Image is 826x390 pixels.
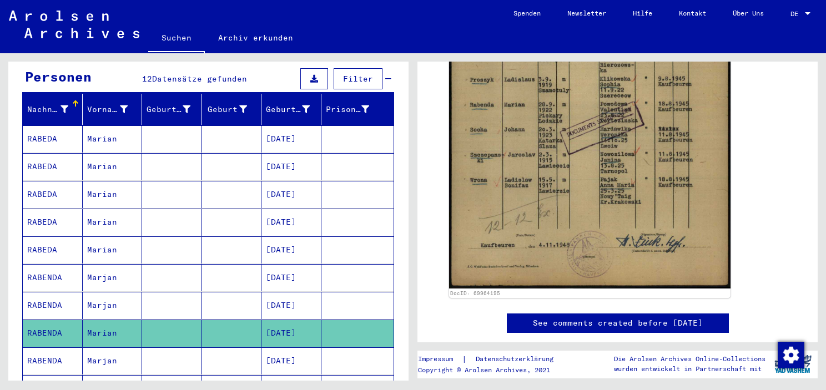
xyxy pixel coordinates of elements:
mat-cell: Marjan [83,264,143,291]
mat-cell: RABENDA [23,264,83,291]
span: Datensätze gefunden [152,74,247,84]
mat-cell: Marjan [83,292,143,319]
a: Archiv erkunden [205,24,306,51]
div: Personen [25,67,92,87]
mat-cell: [DATE] [261,347,321,374]
div: Geburtsdatum [266,104,310,115]
mat-cell: RABEDA [23,236,83,264]
a: Suchen [148,24,205,53]
mat-cell: RABEDA [23,181,83,208]
mat-cell: RABENDA [23,320,83,347]
div: Geburtsdatum [266,100,324,118]
mat-cell: Marian [83,209,143,236]
div: Geburt‏ [206,100,261,118]
button: Filter [334,68,382,89]
mat-cell: Marian [83,236,143,264]
a: Datenschutzerklärung [467,353,567,365]
mat-cell: [DATE] [261,320,321,347]
p: wurden entwickelt in Partnerschaft mit [614,364,765,374]
div: Nachname [27,104,68,115]
div: Prisoner # [326,100,384,118]
span: Filter [343,74,373,84]
div: Geburtsname [147,100,204,118]
mat-cell: Marian [83,320,143,347]
mat-header-cell: Nachname [23,94,83,125]
mat-cell: [DATE] [261,153,321,180]
img: Arolsen_neg.svg [9,11,139,38]
mat-header-cell: Vorname [83,94,143,125]
mat-header-cell: Geburtsname [142,94,202,125]
mat-cell: [DATE] [261,209,321,236]
span: 12 [142,74,152,84]
div: | [418,353,567,365]
mat-cell: [DATE] [261,236,321,264]
mat-cell: [DATE] [261,181,321,208]
mat-header-cell: Geburtsdatum [261,94,321,125]
mat-cell: [DATE] [261,292,321,319]
p: Die Arolsen Archives Online-Collections [614,354,765,364]
mat-cell: Marian [83,181,143,208]
mat-cell: RABENDA [23,292,83,319]
mat-cell: Marjan [83,347,143,374]
mat-cell: [DATE] [261,264,321,291]
mat-cell: RABEDA [23,125,83,153]
div: Geburt‏ [206,104,248,115]
div: Vorname [87,100,142,118]
mat-cell: RABEDA [23,209,83,236]
div: Vorname [87,104,128,115]
mat-header-cell: Prisoner # [321,94,394,125]
div: Geburtsname [147,104,190,115]
a: DocID: 69964195 [450,290,500,296]
a: Impressum [418,353,462,365]
span: DE [790,10,803,18]
a: See comments created before [DATE] [533,317,703,329]
mat-cell: RABEDA [23,153,83,180]
div: Prisoner # [326,104,370,115]
img: yv_logo.png [772,350,814,378]
mat-cell: Marian [83,153,143,180]
img: Zustimmung ändern [778,342,804,368]
mat-cell: Marian [83,125,143,153]
mat-cell: [DATE] [261,125,321,153]
p: Copyright © Arolsen Archives, 2021 [418,365,567,375]
mat-header-cell: Geburt‏ [202,94,262,125]
div: Nachname [27,100,82,118]
mat-cell: RABENDA [23,347,83,374]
